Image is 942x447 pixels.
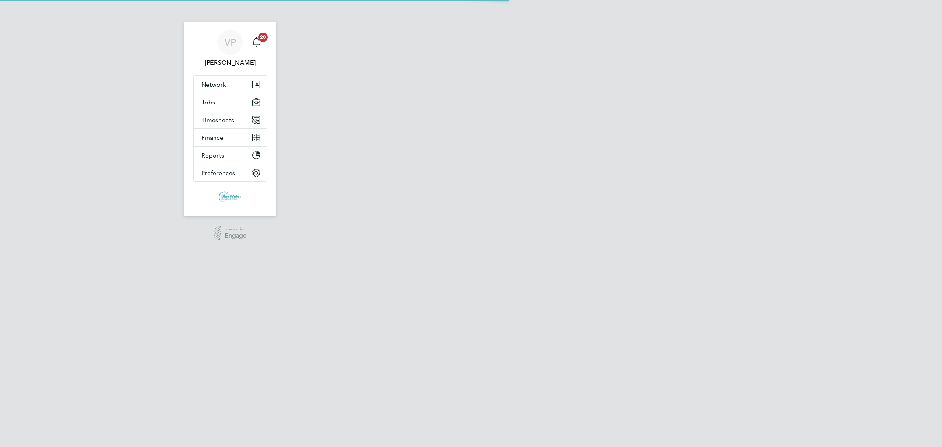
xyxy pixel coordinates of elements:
span: Jobs [201,99,215,106]
span: VP [225,37,236,48]
button: Timesheets [194,111,267,128]
span: 20 [258,33,268,42]
button: Preferences [194,164,267,181]
a: Powered byEngage [214,226,247,241]
span: Reports [201,152,224,159]
button: Reports [194,147,267,164]
button: Finance [194,129,267,146]
span: Victoria Price [193,58,267,68]
span: Engage [225,233,246,239]
img: bluewaterwales-logo-retina.png [219,190,242,202]
a: Go to home page [193,190,267,202]
span: Preferences [201,169,235,177]
a: VP[PERSON_NAME] [193,30,267,68]
a: 20 [248,30,264,55]
button: Jobs [194,93,267,111]
button: Network [194,76,267,93]
span: Timesheets [201,116,234,124]
span: Powered by [225,226,246,233]
span: Network [201,81,226,88]
nav: Main navigation [184,22,276,216]
span: Finance [201,134,223,141]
